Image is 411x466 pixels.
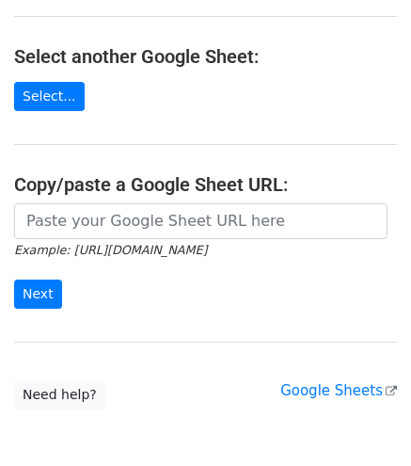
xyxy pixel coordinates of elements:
[14,380,105,410] a: Need help?
[317,376,411,466] iframe: Chat Widget
[14,173,397,196] h4: Copy/paste a Google Sheet URL:
[280,382,397,399] a: Google Sheets
[14,243,207,257] small: Example: [URL][DOMAIN_NAME]
[14,45,397,68] h4: Select another Google Sheet:
[14,280,62,309] input: Next
[14,82,85,111] a: Select...
[14,203,387,239] input: Paste your Google Sheet URL here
